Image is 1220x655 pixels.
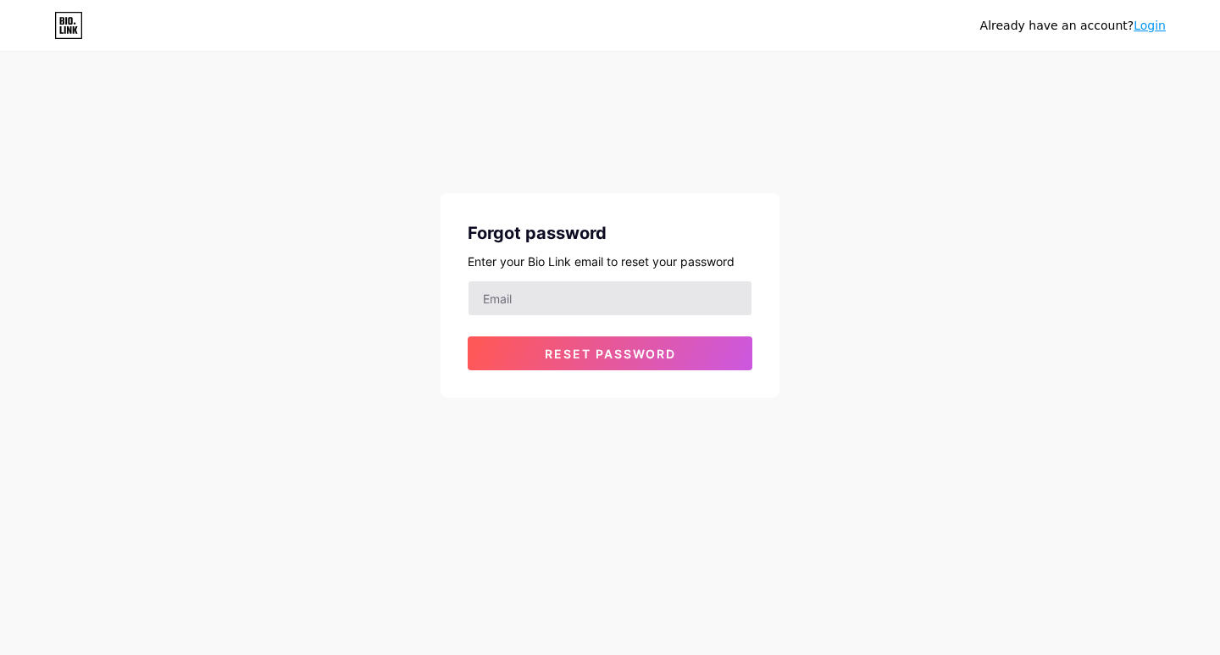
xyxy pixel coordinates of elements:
input: Email [469,281,751,315]
a: Login [1134,19,1166,32]
div: Enter your Bio Link email to reset your password [468,253,752,270]
div: Forgot password [468,220,752,246]
span: Reset password [545,347,676,361]
div: Already have an account? [980,17,1166,35]
button: Reset password [468,336,752,370]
